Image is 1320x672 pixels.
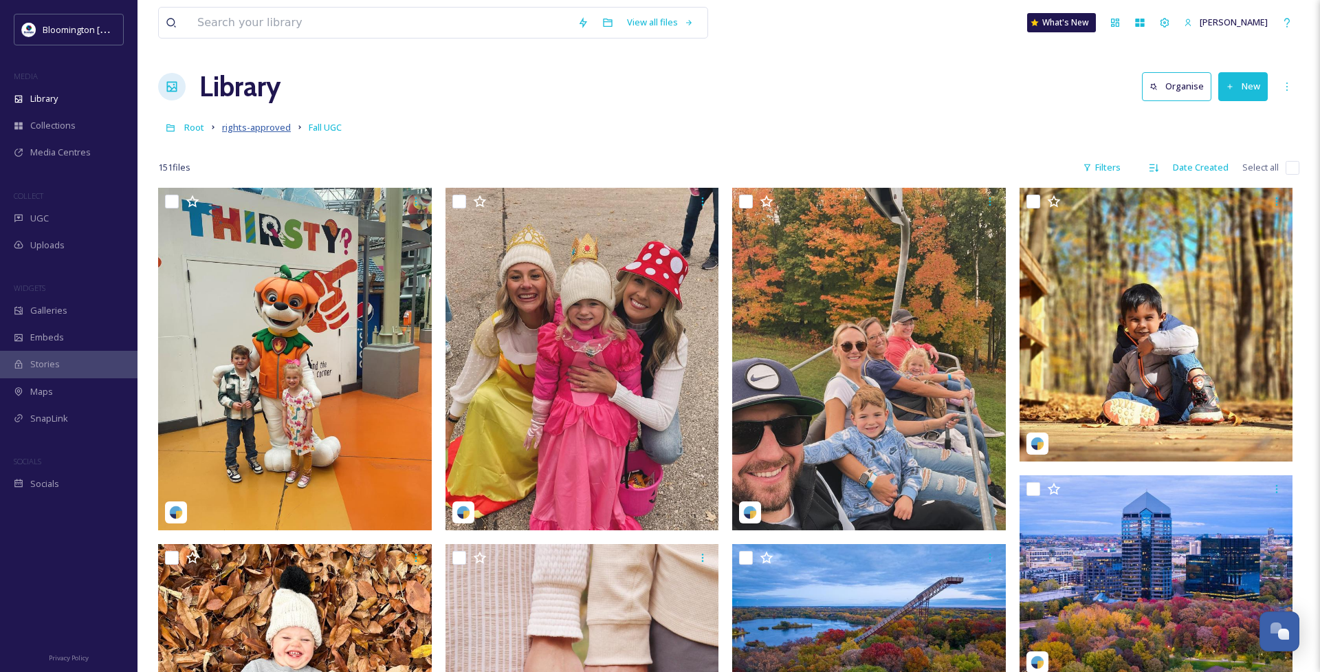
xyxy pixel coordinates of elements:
img: snapsea-logo.png [743,506,757,519]
button: Organise [1142,72,1211,100]
input: Search your library [190,8,571,38]
span: SOCIALS [14,456,41,466]
button: Open Chat [1259,611,1299,651]
a: Organise [1142,72,1218,100]
img: ktsarg11213_10012024_addc878232252254db07642e26fb932b59d02eab7a884ce6a93fc1f45224f578.jpg [158,188,432,530]
a: Privacy Policy [49,649,89,665]
span: Uploads [30,239,65,252]
span: Embeds [30,331,64,344]
div: Filters [1076,154,1127,181]
span: MEDIA [14,71,38,81]
span: WIDGETS [14,283,45,293]
span: Stories [30,358,60,371]
span: SnapLink [30,412,68,425]
img: snapsea-logo.png [456,506,470,519]
a: [PERSON_NAME] [1177,9,1275,36]
span: Library [30,92,58,105]
a: rights-approved [222,119,291,136]
a: Fall UGC [309,119,342,136]
img: agustingnanadurai_10012024_5c6867d4283a57a2c46f7de5ace4ffd13186b58778ae7fafbc8a0db389504d4e.jpg [1020,188,1293,462]
span: Root [184,121,204,133]
span: Galleries [30,304,67,317]
span: Select all [1242,161,1279,174]
a: Library [199,66,280,107]
span: Media Centres [30,146,91,159]
a: What's New [1027,13,1096,32]
span: [PERSON_NAME] [1200,16,1268,28]
span: rights-approved [222,121,291,133]
span: Collections [30,119,76,132]
span: Privacy Policy [49,653,89,662]
span: Bloomington [US_STATE] Travel & Tourism [43,23,214,36]
span: Fall UGC [309,121,342,133]
div: Date Created [1166,154,1235,181]
span: Socials [30,477,59,490]
span: 151 file s [158,161,190,174]
span: Maps [30,385,53,398]
a: Root [184,119,204,136]
img: ktsarg11213_10012024_addc878232252254db07642e26fb932b59d02eab7a884ce6a93fc1f45224f578.jpg [732,188,1006,530]
img: snapsea-logo.png [169,506,183,519]
a: View all files [620,9,701,36]
span: UGC [30,212,49,225]
button: New [1218,72,1268,100]
img: ktsarg11213_10012024_addc878232252254db07642e26fb932b59d02eab7a884ce6a93fc1f45224f578.jpg [445,188,719,530]
img: snapsea-logo.png [1031,437,1044,451]
img: 429649847_804695101686009_1723528578384153789_n.jpg [22,23,36,36]
span: COLLECT [14,191,43,201]
img: snapsea-logo.png [1031,655,1044,669]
